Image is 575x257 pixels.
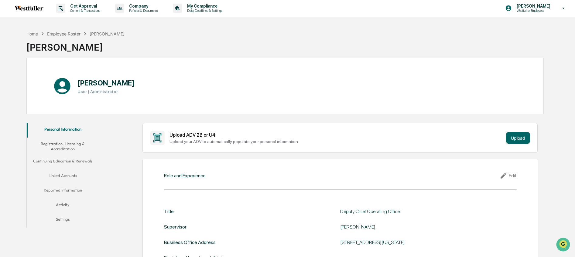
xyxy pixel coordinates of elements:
[4,85,41,96] a: 🔎Data Lookup
[182,4,225,8] p: My Compliance
[27,138,99,155] button: Registration, Licensing & Accreditation
[512,4,553,8] p: [PERSON_NAME]
[164,224,187,230] div: Supervisor
[6,13,111,22] p: How can we help?
[15,6,44,11] img: logo
[182,8,225,13] p: Data, Deadlines & Settings
[103,48,111,55] button: Start new chat
[124,4,161,8] p: Company
[164,209,174,214] div: Title
[164,239,216,245] div: Business Office Address
[65,4,103,8] p: Get Approval
[44,77,49,82] div: 🗄️
[340,239,492,245] div: [STREET_ADDRESS][US_STATE]
[65,8,103,13] p: Content & Transactions
[26,31,38,36] div: Home
[50,76,75,82] span: Attestations
[26,37,125,53] div: [PERSON_NAME]
[47,31,80,36] div: Employee Roster
[77,78,135,87] h1: [PERSON_NAME]
[169,139,504,144] div: Upload your ADV to automatically populate your personal information.
[27,199,99,213] button: Activity
[6,46,17,57] img: 1746055101610-c473b297-6a78-478c-a979-82029cc54cd1
[21,46,100,52] div: Start new chat
[4,74,42,85] a: 🖐️Preclearance
[124,8,161,13] p: Policies & Documents
[90,31,125,36] div: [PERSON_NAME]
[27,184,99,199] button: Reported Information
[27,169,99,184] button: Linked Accounts
[21,52,77,57] div: We're available if you need us!
[27,155,99,169] button: Continuing Education & Renewals
[77,89,135,94] h3: User | Administrator
[27,213,99,228] button: Settings
[506,132,530,144] button: Upload
[340,209,492,214] div: Deputy Chief Operating Officer
[27,123,99,228] div: secondary tabs example
[42,74,78,85] a: 🗄️Attestations
[556,237,572,253] iframe: Open customer support
[12,88,38,94] span: Data Lookup
[340,224,492,230] div: [PERSON_NAME]
[6,88,11,93] div: 🔎
[500,172,517,179] div: Edit
[27,123,99,138] button: Personal Information
[6,77,11,82] div: 🖐️
[12,76,39,82] span: Preclearance
[60,103,74,107] span: Pylon
[512,8,553,13] p: Westfuller Employees
[164,173,206,179] div: Role and Experience
[43,102,74,107] a: Powered byPylon
[169,132,504,138] div: Upload ADV 2B or U4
